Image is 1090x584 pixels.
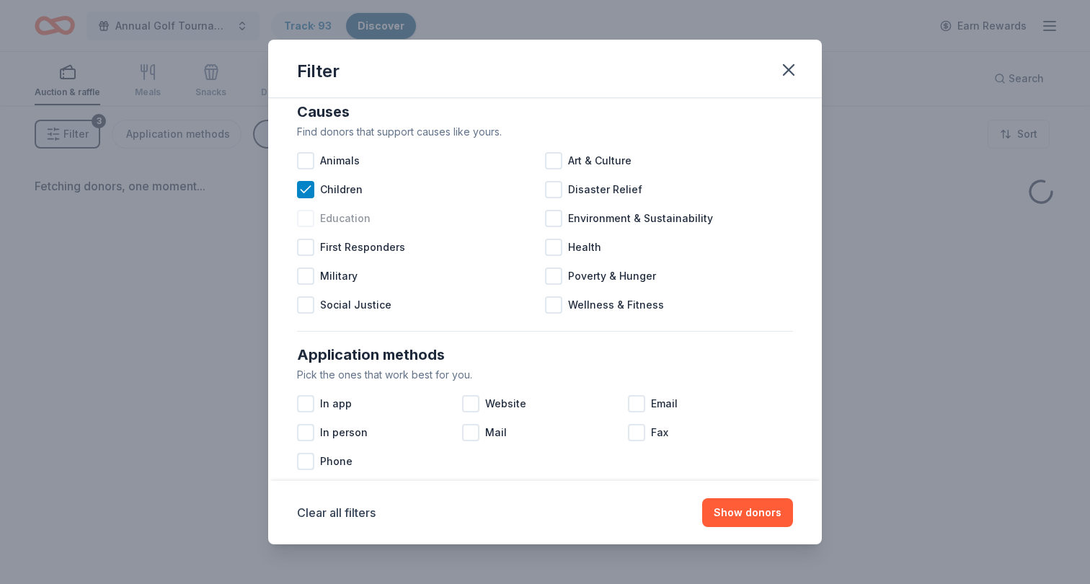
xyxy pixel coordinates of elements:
[320,267,358,285] span: Military
[568,267,656,285] span: Poverty & Hunger
[568,210,713,227] span: Environment & Sustainability
[320,239,405,256] span: First Responders
[568,239,601,256] span: Health
[568,181,642,198] span: Disaster Relief
[702,498,793,527] button: Show donors
[320,395,352,412] span: In app
[568,152,632,169] span: Art & Culture
[651,395,678,412] span: Email
[320,453,353,470] span: Phone
[297,60,340,83] div: Filter
[297,343,793,366] div: Application methods
[297,123,793,141] div: Find donors that support causes like yours.
[320,296,391,314] span: Social Justice
[320,210,371,227] span: Education
[651,424,668,441] span: Fax
[485,395,526,412] span: Website
[320,152,360,169] span: Animals
[320,424,368,441] span: In person
[320,181,363,198] span: Children
[568,296,664,314] span: Wellness & Fitness
[297,100,793,123] div: Causes
[485,424,507,441] span: Mail
[297,504,376,521] button: Clear all filters
[297,366,793,384] div: Pick the ones that work best for you.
